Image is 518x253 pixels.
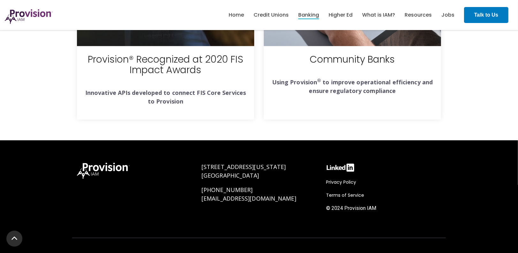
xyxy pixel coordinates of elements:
[441,10,454,20] a: Jobs
[405,10,432,20] a: Resources
[474,12,498,18] strong: Talk to Us
[326,191,367,199] a: Terms of Service
[202,163,286,171] span: [STREET_ADDRESS][US_STATE]
[202,163,286,179] a: [STREET_ADDRESS][US_STATE][GEOGRAPHIC_DATA]
[326,192,364,198] span: Terms of Service
[85,54,246,86] h3: Provision® Recognized at 2020 FIS Impact Awards
[5,9,53,24] img: ProvisionIAM-Logo-Purple
[229,10,244,20] a: Home
[202,186,253,194] a: [PHONE_NUMBER]
[362,10,395,20] a: What is IAM?
[254,10,289,20] a: Credit Unions
[202,195,296,202] a: [EMAIL_ADDRESS][DOMAIN_NAME]
[77,163,130,179] img: ProvisionIAM-Logo-White@3x
[464,7,508,23] a: Talk to Us
[298,10,319,20] a: Banking
[202,172,259,179] span: [GEOGRAPHIC_DATA]
[326,178,359,186] a: Privacy Policy
[326,179,356,185] span: Privacy Policy
[329,10,353,20] a: Higher Ed
[224,5,459,25] nav: menu
[326,205,376,211] span: © 2024 Provision IAM
[326,178,441,215] div: Navigation Menu
[272,54,433,75] h3: Community Banks
[317,78,321,83] sup: ®
[272,78,433,95] strong: Using Provision to improve operational efficiency and ensure regulatory compliance
[85,89,246,105] strong: Innovative APIs developed to connect FIS Core Services to Provision
[326,163,355,172] img: linkedin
